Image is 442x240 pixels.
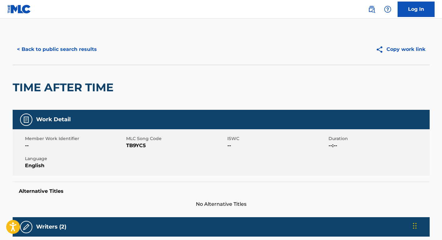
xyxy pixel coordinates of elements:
[126,142,226,149] span: TB9YC5
[23,223,30,231] img: Writers
[23,116,30,123] img: Work Detail
[398,2,435,17] a: Log In
[227,142,327,149] span: --
[411,210,442,240] iframe: Chat Widget
[382,3,394,15] div: Help
[328,142,428,149] span: --:--
[371,42,430,57] button: Copy work link
[328,135,428,142] span: Duration
[19,188,423,194] h5: Alternative Titles
[25,162,125,169] span: English
[25,142,125,149] span: --
[13,42,101,57] button: < Back to public search results
[7,5,31,14] img: MLC Logo
[227,135,327,142] span: ISWC
[384,6,391,13] img: help
[368,6,375,13] img: search
[25,135,125,142] span: Member Work Identifier
[413,217,417,235] div: Drag
[13,81,117,94] h2: TIME AFTER TIME
[36,223,66,230] h5: Writers (2)
[126,135,226,142] span: MLC Song Code
[36,116,71,123] h5: Work Detail
[376,46,386,53] img: Copy work link
[25,155,125,162] span: Language
[366,3,378,15] a: Public Search
[13,201,430,208] span: No Alternative Titles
